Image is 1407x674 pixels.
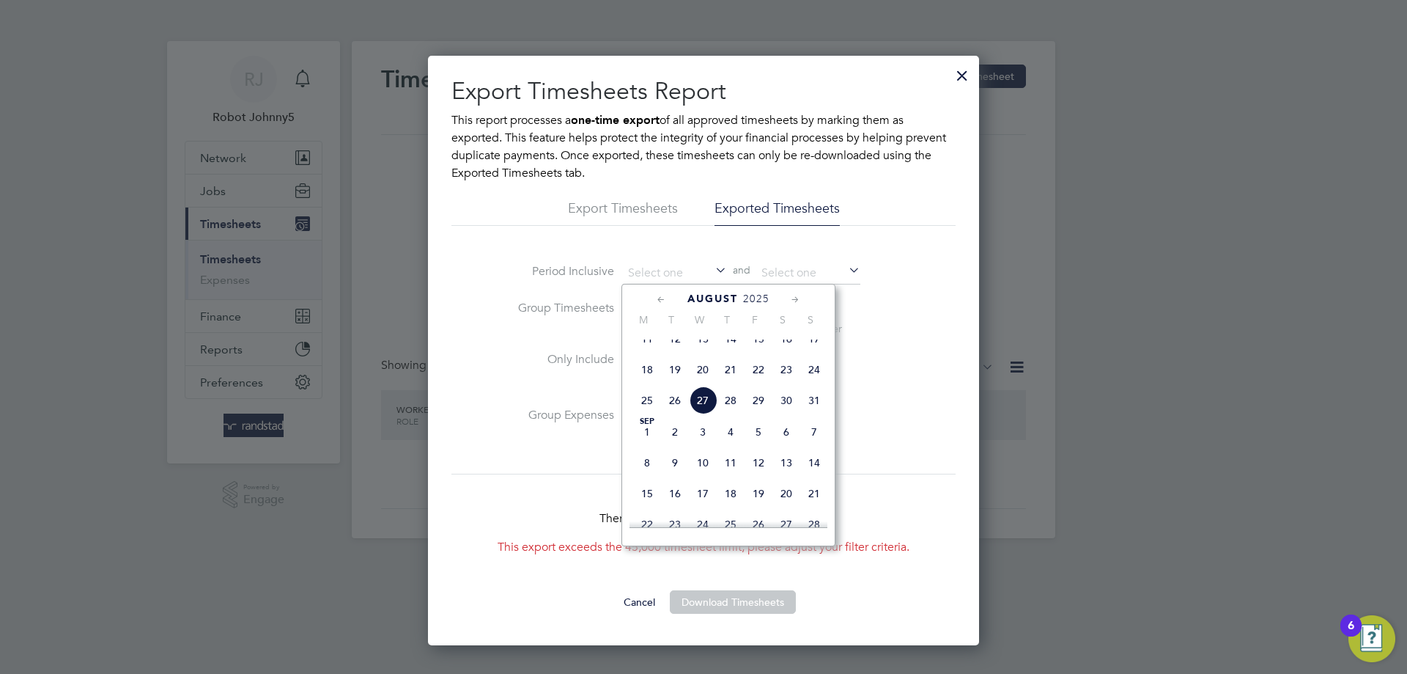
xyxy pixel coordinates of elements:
[633,325,661,353] span: 11
[1348,626,1354,645] div: 6
[743,293,769,305] span: 2025
[612,590,667,614] button: Cancel
[633,449,661,477] span: 8
[689,356,717,384] span: 20
[633,418,661,425] span: Sep
[756,263,860,285] input: Select one
[689,510,717,538] span: 24
[800,449,828,477] span: 14
[504,299,614,333] label: Group Timesheets
[657,313,685,326] span: T
[687,293,738,305] span: August
[797,313,824,326] span: S
[661,325,689,353] span: 12
[745,387,772,414] span: 29
[800,356,828,384] span: 24
[772,387,800,414] span: 30
[772,418,800,446] span: 6
[661,449,689,477] span: 9
[451,111,956,182] p: This report processes a of all approved timesheets by marking them as exported. This feature help...
[451,538,956,556] p: This export exceeds the 45,000 timesheet limit, please adjust your filter criteria.
[769,313,797,326] span: S
[451,76,956,107] h2: Export Timesheets Report
[745,510,772,538] span: 26
[568,199,678,226] li: Export Timesheets
[629,313,657,326] span: M
[800,325,828,353] span: 17
[504,263,614,282] label: Period Inclusive
[772,325,800,353] span: 16
[689,418,717,446] span: 3
[685,313,713,326] span: W
[745,418,772,446] span: 5
[689,449,717,477] span: 10
[772,449,800,477] span: 13
[661,480,689,508] span: 16
[661,356,689,384] span: 19
[504,351,614,389] label: Only Include
[745,356,772,384] span: 22
[800,418,828,446] span: 7
[633,418,661,446] span: 1
[717,418,745,446] span: 4
[717,356,745,384] span: 21
[713,313,741,326] span: T
[714,199,840,226] li: Exported Timesheets
[689,325,717,353] span: 13
[800,387,828,414] span: 31
[717,449,745,477] span: 11
[772,480,800,508] span: 20
[670,590,796,614] button: Download Timesheets
[451,510,956,527] p: There are 286,373 exported timesheets.
[623,263,727,285] input: Select one
[689,387,717,414] span: 27
[727,263,756,285] span: and
[717,480,745,508] span: 18
[800,480,828,508] span: 21
[504,406,614,444] label: Group Expenses
[745,480,772,508] span: 19
[717,387,745,414] span: 28
[633,387,661,414] span: 25
[745,325,772,353] span: 15
[772,510,800,538] span: 27
[571,113,660,127] b: one-time export
[661,418,689,446] span: 2
[1348,615,1395,662] button: Open Resource Center, 6 new notifications
[717,325,745,353] span: 14
[772,356,800,384] span: 23
[633,356,661,384] span: 18
[717,510,745,538] span: 25
[633,480,661,508] span: 15
[633,510,661,538] span: 22
[689,480,717,508] span: 17
[745,449,772,477] span: 12
[661,510,689,538] span: 23
[661,387,689,414] span: 26
[800,510,828,538] span: 28
[741,313,769,326] span: F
